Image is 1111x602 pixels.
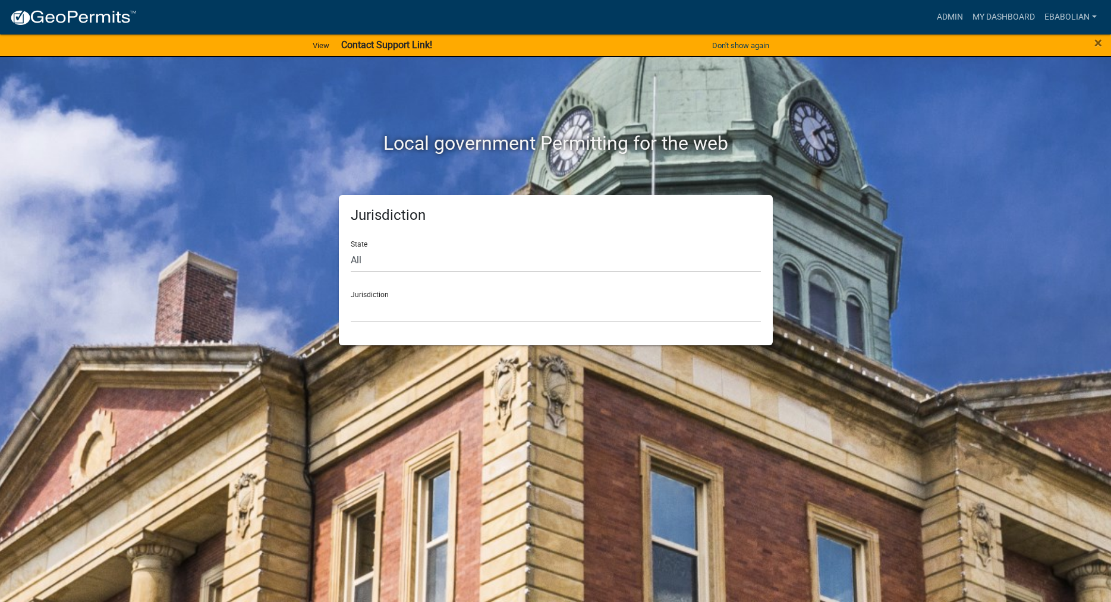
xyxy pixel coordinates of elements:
a: Admin [932,6,968,29]
h5: Jurisdiction [351,207,761,224]
button: Close [1094,36,1102,50]
a: My Dashboard [968,6,1040,29]
span: × [1094,34,1102,51]
h2: Local government Permitting for the web [226,132,886,155]
a: View [308,36,334,55]
button: Don't show again [707,36,774,55]
a: ebabolian [1040,6,1101,29]
strong: Contact Support Link! [341,39,432,51]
